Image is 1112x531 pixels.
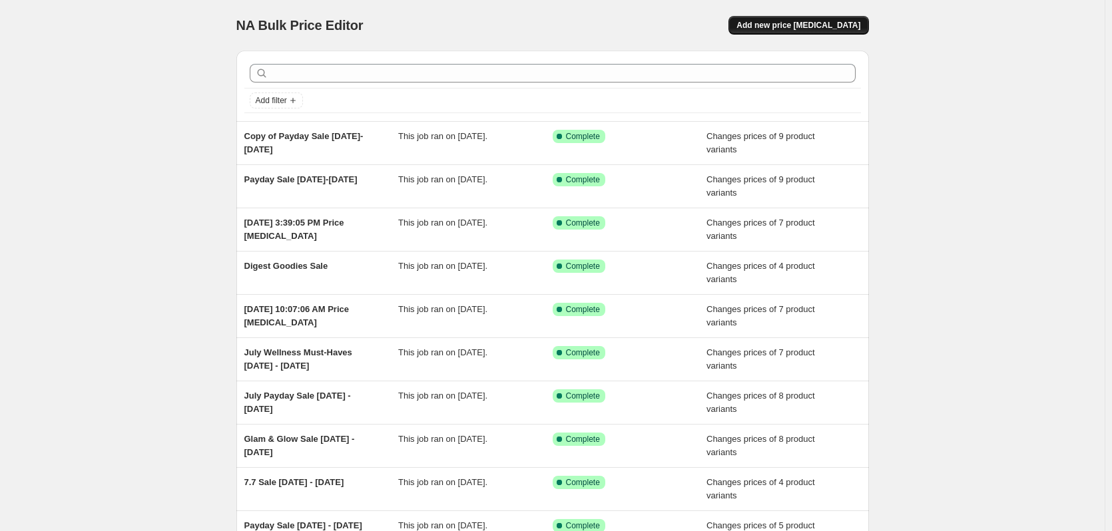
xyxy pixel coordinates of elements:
[706,304,815,327] span: Changes prices of 7 product variants
[398,434,487,444] span: This job ran on [DATE].
[256,95,287,106] span: Add filter
[398,391,487,401] span: This job ran on [DATE].
[706,261,815,284] span: Changes prices of 4 product variants
[706,218,815,241] span: Changes prices of 7 product variants
[566,218,600,228] span: Complete
[398,218,487,228] span: This job ran on [DATE].
[398,174,487,184] span: This job ran on [DATE].
[398,520,487,530] span: This job ran on [DATE].
[566,174,600,185] span: Complete
[566,261,600,271] span: Complete
[244,347,352,371] span: July Wellness Must-Haves [DATE] - [DATE]
[244,391,351,414] span: July Payday Sale [DATE] - [DATE]
[706,477,815,500] span: Changes prices of 4 product variants
[244,261,328,271] span: Digest Goodies Sale
[398,304,487,314] span: This job ran on [DATE].
[398,261,487,271] span: This job ran on [DATE].
[398,347,487,357] span: This job ran on [DATE].
[706,391,815,414] span: Changes prices of 8 product variants
[244,304,350,327] span: [DATE] 10:07:06 AM Price [MEDICAL_DATA]
[236,18,364,33] span: NA Bulk Price Editor
[398,477,487,487] span: This job ran on [DATE].
[398,131,487,141] span: This job ran on [DATE].
[736,20,860,31] span: Add new price [MEDICAL_DATA]
[244,218,344,241] span: [DATE] 3:39:05 PM Price [MEDICAL_DATA]
[566,520,600,531] span: Complete
[566,434,600,444] span: Complete
[244,477,344,487] span: 7.7 Sale [DATE] - [DATE]
[566,131,600,142] span: Complete
[706,131,815,154] span: Changes prices of 9 product variants
[244,434,355,457] span: Glam & Glow Sale [DATE] - [DATE]
[566,347,600,358] span: Complete
[244,520,362,530] span: Payday Sale [DATE] - [DATE]
[706,347,815,371] span: Changes prices of 7 product variants
[706,434,815,457] span: Changes prices of 8 product variants
[244,174,358,184] span: Payday Sale [DATE]-[DATE]
[244,131,364,154] span: Copy of Payday Sale [DATE]-[DATE]
[566,304,600,315] span: Complete
[728,16,868,35] button: Add new price [MEDICAL_DATA]
[706,174,815,198] span: Changes prices of 9 product variants
[566,391,600,401] span: Complete
[250,92,303,108] button: Add filter
[566,477,600,488] span: Complete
